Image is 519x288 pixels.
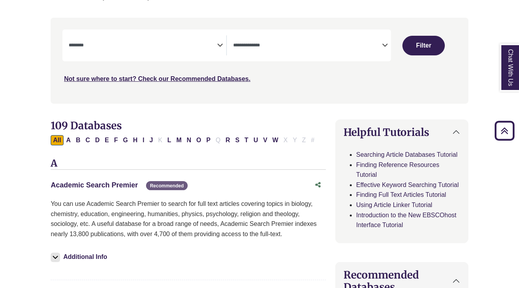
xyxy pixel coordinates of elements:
button: All [51,135,63,145]
nav: Search filters [51,18,468,103]
button: Filter Results O [194,135,203,145]
h3: A [51,158,326,170]
button: Filter Results A [64,135,73,145]
button: Filter Results S [233,135,242,145]
span: Recommended [146,181,188,190]
button: Filter Results P [204,135,213,145]
a: Searching Article Databases Tutorial [356,151,457,158]
button: Filter Results D [93,135,102,145]
div: Alpha-list to filter by first letter of database name [51,136,318,143]
button: Filter Results V [261,135,270,145]
button: Additional Info [51,251,110,262]
button: Filter Results I [140,135,146,145]
button: Submit for Search Results [402,36,444,55]
a: Effective Keyword Searching Tutorial [356,182,459,188]
button: Filter Results H [131,135,140,145]
button: Filter Results J [147,135,155,145]
button: Filter Results R [223,135,233,145]
button: Filter Results M [174,135,184,145]
button: Filter Results G [121,135,130,145]
button: Filter Results N [184,135,194,145]
button: Filter Results U [251,135,261,145]
a: Academic Search Premier [51,181,138,189]
a: Finding Reference Resources Tutorial [356,161,439,178]
a: Introduction to the New EBSCOhost Interface Tutorial [356,212,456,229]
button: Share this database [310,178,326,193]
a: Using Article Linker Tutorial [356,202,432,208]
button: Filter Results W [270,135,281,145]
button: Filter Results B [73,135,83,145]
p: You can use Academic Search Premier to search for full text articles covering topics in biology, ... [51,199,326,239]
a: Not sure where to start? Check our Recommended Databases. [64,75,250,82]
textarea: Search [233,43,382,49]
button: Filter Results F [112,135,121,145]
button: Filter Results T [242,135,251,145]
span: 109 Databases [51,119,122,132]
button: Helpful Tutorials [336,120,468,145]
button: Filter Results E [102,135,111,145]
a: Finding Full Text Articles Tutorial [356,191,446,198]
a: Back to Top [492,125,517,136]
textarea: Search [69,43,217,49]
button: Filter Results L [165,135,174,145]
button: Filter Results C [83,135,93,145]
